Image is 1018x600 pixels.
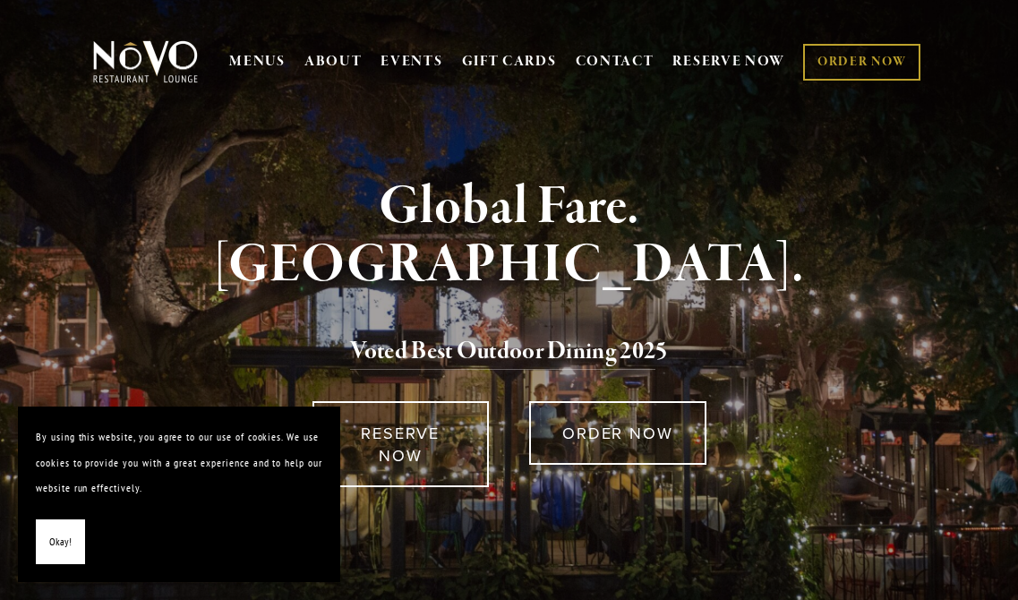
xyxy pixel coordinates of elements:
strong: Global Fare. [GEOGRAPHIC_DATA]. [214,173,804,299]
a: EVENTS [381,53,442,71]
a: RESERVE NOW [672,45,785,79]
a: RESERVE NOW [312,401,489,487]
a: ORDER NOW [803,44,920,81]
a: MENUS [229,53,286,71]
a: ABOUT [304,53,363,71]
button: Okay! [36,519,85,565]
a: Voted Best Outdoor Dining 202 [350,336,655,370]
a: CONTACT [576,45,654,79]
a: ORDER NOW [529,401,706,465]
img: Novo Restaurant &amp; Lounge [90,39,201,84]
a: GIFT CARDS [462,45,557,79]
section: Cookie banner [18,407,340,582]
p: By using this website, you agree to our use of cookies. We use cookies to provide you with a grea... [36,424,322,501]
h2: 5 [115,333,903,371]
span: Okay! [49,529,72,555]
